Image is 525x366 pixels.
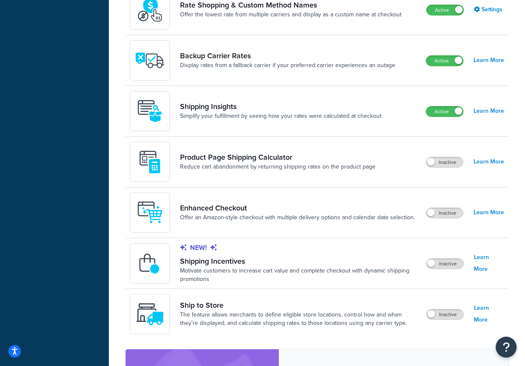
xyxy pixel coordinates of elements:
a: Offer the lowest rate from multiple carriers and display as a custom name at checkout [180,10,401,19]
label: Active [426,106,463,117]
label: Inactive [427,309,463,319]
label: Active [427,5,463,15]
label: Inactive [426,157,463,167]
img: RgAAAABJRU5ErkJggg== [135,198,165,227]
img: icon-duo-feat-backup-carrier-4420b188.png [135,46,165,75]
img: Acw9rhKYsOEjAAAAAElFTkSuQmCC [135,96,165,126]
a: Simplify your fulfillment by seeing how your rates were calculated at checkout [180,112,381,120]
a: Reduce cart abandonment by returning shipping rates on the product page [180,163,376,171]
button: Open Resource Center [496,337,517,358]
a: Display rates from a fallback carrier if your preferred carrier experiences an outage [180,61,395,70]
a: Shipping Insights [180,102,381,111]
a: Learn More [474,302,504,326]
a: Offer an Amazon-style checkout with multiple delivery options and calendar date selection. [180,213,415,222]
a: Rate Shopping & Custom Method Names [180,0,401,10]
a: Ship to Store [180,301,419,310]
label: Inactive [426,208,463,218]
img: icon-shipping-incentives-64efee88.svg [135,249,164,278]
a: Learn More [474,207,504,218]
a: Motivate customers to increase cart value and complete checkout with dynamic shipping promotions [180,267,419,283]
a: Learn More [474,55,504,66]
img: icon-duo-feat-ship-to-store-7c4d6248.svg [135,299,165,329]
a: Product Page Shipping Calculator [180,153,376,162]
a: Settings [474,4,504,16]
a: New!Shipping Incentives [180,243,419,266]
a: Learn More [474,105,504,117]
p: New! [180,243,419,252]
a: The feature allows merchants to define eligible store locations, control how and when they’re dis... [180,311,419,327]
a: Backup Carrier Rates [180,51,395,60]
img: +D8d0cXZM7VpdAAAAAElFTkSuQmCC [135,147,165,177]
a: Learn More [474,252,504,275]
label: Active [426,56,463,66]
label: Inactive [427,259,463,269]
a: Enhanced Checkout [180,203,415,213]
a: Learn More [474,156,504,168]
